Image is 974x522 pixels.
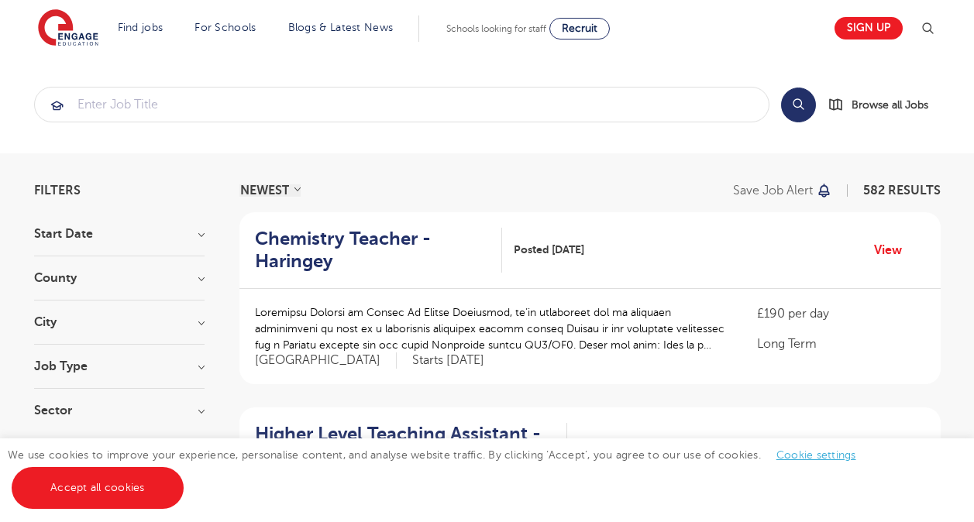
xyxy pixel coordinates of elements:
[35,88,769,122] input: Submit
[781,88,816,122] button: Search
[12,467,184,509] a: Accept all cookies
[757,335,924,353] p: Long Term
[255,304,727,353] p: Loremipsu Dolorsi am Consec Ad Elitse Doeiusmod, te’in utlaboreet dol ma aliquaen adminimveni qu ...
[194,22,256,33] a: For Schools
[255,352,397,369] span: [GEOGRAPHIC_DATA]
[255,228,502,273] a: Chemistry Teacher - Haringey
[255,228,490,273] h2: Chemistry Teacher - Haringey
[38,9,98,48] img: Engage Education
[562,22,597,34] span: Recruit
[828,96,941,114] a: Browse all Jobs
[733,184,813,197] p: Save job alert
[118,22,163,33] a: Find jobs
[34,272,205,284] h3: County
[446,23,546,34] span: Schools looking for staff
[8,449,872,493] span: We use cookies to improve your experience, personalise content, and analyse website traffic. By c...
[757,304,924,323] p: £190 per day
[34,404,205,417] h3: Sector
[874,434,914,455] a: View
[579,437,649,453] span: Posted [DATE]
[549,18,610,39] a: Recruit
[34,360,205,373] h3: Job Type
[34,316,205,328] h3: City
[776,449,856,461] a: Cookie settings
[34,228,205,240] h3: Start Date
[255,423,567,468] a: Higher Level Teaching Assistant - Enfield
[255,423,555,468] h2: Higher Level Teaching Assistant - Enfield
[288,22,394,33] a: Blogs & Latest News
[34,87,769,122] div: Submit
[34,184,81,197] span: Filters
[412,352,484,369] p: Starts [DATE]
[514,242,584,258] span: Posted [DATE]
[835,17,903,39] a: Sign up
[852,96,928,114] span: Browse all Jobs
[733,184,833,197] button: Save job alert
[874,240,914,260] a: View
[863,184,941,197] span: 582 RESULTS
